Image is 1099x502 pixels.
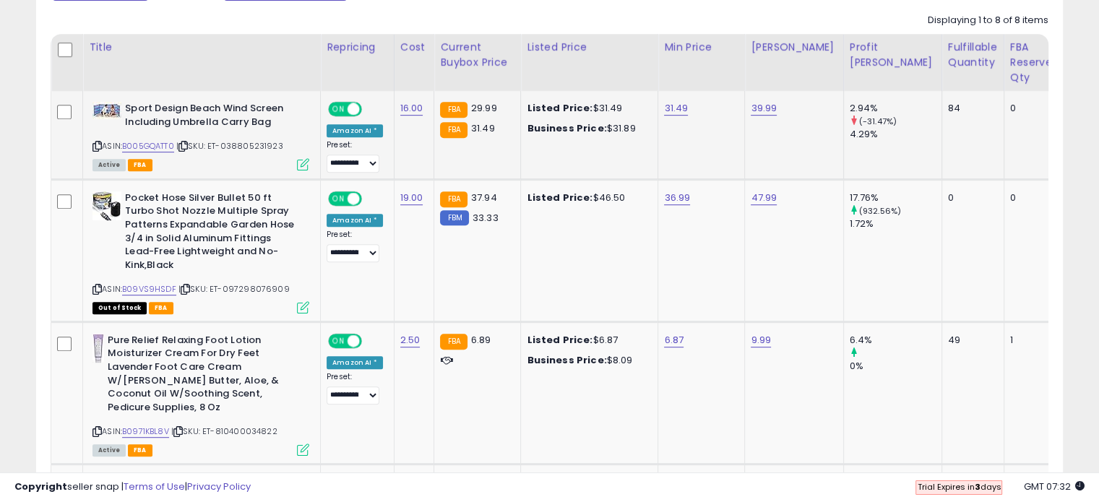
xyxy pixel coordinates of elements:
small: (-31.47%) [859,116,897,127]
div: $31.89 [527,122,647,135]
a: B0971KBL8V [122,425,169,438]
div: Preset: [327,140,383,173]
small: FBM [440,210,468,225]
div: 4.29% [850,128,941,141]
span: 37.94 [471,191,497,204]
div: Min Price [664,40,738,55]
img: 41leYvNxvLL._SL40_.jpg [92,102,121,119]
div: 0 [1010,191,1053,204]
a: 19.00 [400,191,423,205]
div: Preset: [327,230,383,262]
small: FBA [440,122,467,138]
div: 0 [948,191,993,204]
div: seller snap | | [14,480,251,494]
div: Repricing [327,40,388,55]
div: FBA Reserved Qty [1010,40,1059,85]
span: 33.33 [473,211,499,225]
b: Sport Design Beach Wind Screen Including Umbrella Carry Bag [125,102,301,132]
small: FBA [440,334,467,350]
span: OFF [360,335,383,347]
div: ASIN: [92,334,309,454]
small: FBA [440,102,467,118]
a: 31.49 [664,101,688,116]
div: 0% [850,360,941,373]
span: 29.99 [471,101,497,115]
div: Amazon AI * [327,124,383,137]
b: Listed Price: [527,333,592,347]
img: 51YIeYYxnJL._SL40_.jpg [92,191,121,220]
span: 31.49 [471,121,495,135]
div: Current Buybox Price [440,40,514,70]
div: $8.09 [527,354,647,367]
a: 6.87 [664,333,684,347]
span: FBA [149,302,173,314]
a: B005GQATT0 [122,140,174,152]
b: 3 [974,481,980,493]
b: Listed Price: [527,101,592,115]
div: 1 [1010,334,1053,347]
span: OFF [360,103,383,116]
div: 0 [1010,102,1053,115]
span: ON [329,335,348,347]
span: FBA [128,159,152,171]
a: 47.99 [751,191,777,205]
div: Displaying 1 to 8 of 8 items [928,14,1048,27]
div: 84 [948,102,993,115]
div: 17.76% [850,191,941,204]
b: Pocket Hose Silver Bullet 50 ft Turbo Shot Nozzle Multiple Spray Patterns Expandable Garden Hose ... [125,191,301,275]
a: 16.00 [400,101,423,116]
span: OFF [360,192,383,204]
a: Privacy Policy [187,480,251,493]
small: (932.56%) [859,205,901,217]
div: 1.72% [850,217,941,230]
div: ASIN: [92,191,309,312]
span: ON [329,192,348,204]
span: 2025-08-15 07:32 GMT [1024,480,1085,493]
div: Amazon AI * [327,356,383,369]
div: Preset: [327,372,383,404]
b: Business Price: [527,121,606,135]
strong: Copyright [14,480,67,493]
div: Fulfillable Quantity [948,40,998,70]
a: 2.50 [400,333,421,347]
div: Title [89,40,314,55]
small: FBA [440,191,467,207]
a: B09VS9HSDF [122,283,176,295]
span: | SKU: ET-038805231923 [176,140,283,152]
span: All listings currently available for purchase on Amazon [92,444,126,456]
div: $31.49 [527,102,647,115]
div: Cost [400,40,428,55]
div: $6.87 [527,334,647,347]
div: ASIN: [92,102,309,169]
div: 6.4% [850,334,941,347]
a: 36.99 [664,191,690,205]
span: | SKU: ET-810400034822 [171,425,277,437]
span: All listings that are currently out of stock and unavailable for purchase on Amazon [92,302,147,314]
a: Terms of Use [124,480,185,493]
b: Listed Price: [527,191,592,204]
span: All listings currently available for purchase on Amazon [92,159,126,171]
span: 6.89 [471,333,491,347]
div: Listed Price [527,40,652,55]
div: Amazon AI * [327,214,383,227]
div: [PERSON_NAME] [751,40,837,55]
div: $46.50 [527,191,647,204]
a: 39.99 [751,101,777,116]
span: ON [329,103,348,116]
span: | SKU: ET-097298076909 [178,283,290,295]
div: 2.94% [850,102,941,115]
span: FBA [128,444,152,456]
div: 49 [948,334,993,347]
a: 9.99 [751,333,771,347]
div: Profit [PERSON_NAME] [850,40,936,70]
b: Business Price: [527,353,606,367]
img: 31WXObDkmcL._SL40_.jpg [92,334,104,363]
b: Pure Relief Relaxing Foot Lotion Moisturizer Cream For Dry Feet Lavender Foot Care Cream W/[PERSO... [108,334,283,417]
span: Trial Expires in days [917,481,1001,493]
